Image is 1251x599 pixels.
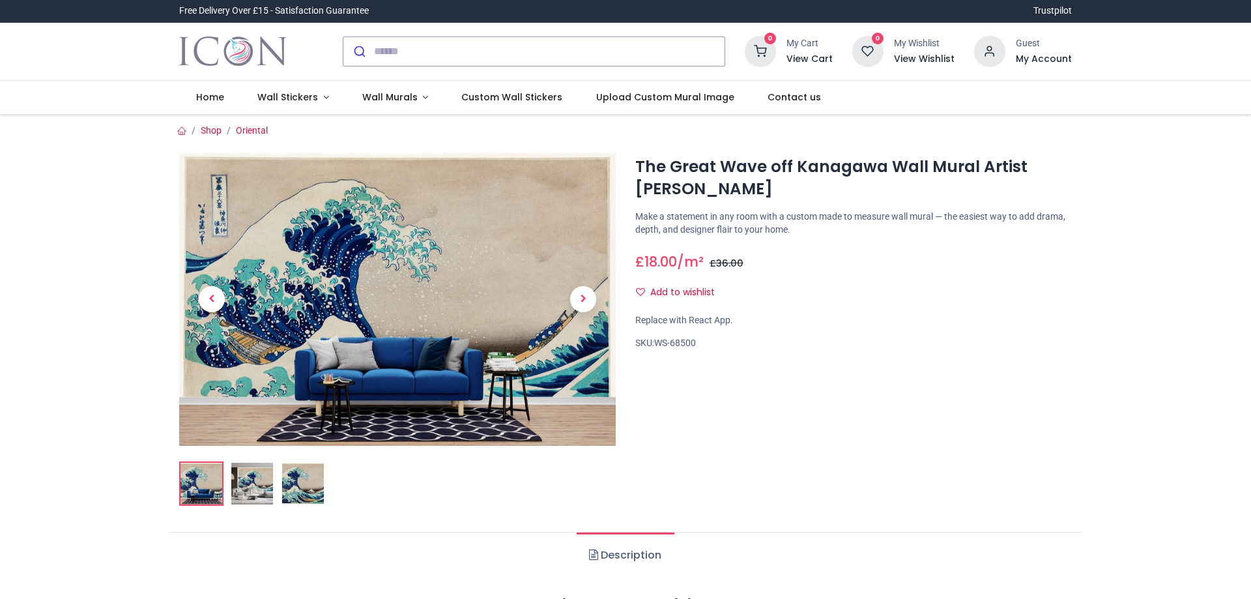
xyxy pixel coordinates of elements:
[677,252,704,271] span: /m²
[786,37,833,50] div: My Cart
[1033,5,1072,18] a: Trustpilot
[461,91,562,104] span: Custom Wall Stickers
[894,37,955,50] div: My Wishlist
[635,337,1072,350] div: SKU:
[764,33,777,45] sup: 0
[179,197,244,402] a: Previous
[716,257,743,270] span: 36.00
[179,5,369,18] div: Free Delivery Over £15 - Satisfaction Guarantee
[240,81,345,115] a: Wall Stickers
[745,45,776,55] a: 0
[179,153,616,446] img: The Great Wave off Kanagawa Wall Mural Artist Katsushika Hokusai
[236,125,268,136] a: Oriental
[257,91,318,104] span: Wall Stickers
[577,533,674,578] a: Description
[635,211,1072,236] p: Make a statement in any room with a custom made to measure wall mural — the easiest way to add dr...
[710,257,743,270] span: £
[635,156,1072,201] h1: The Great Wave off Kanagawa Wall Mural Artist [PERSON_NAME]
[635,252,677,271] span: £
[345,81,445,115] a: Wall Murals
[343,37,374,66] button: Submit
[635,314,1072,327] div: Replace with React App.
[852,45,884,55] a: 0
[1016,53,1072,66] a: My Account
[282,463,324,504] img: WS-68500-03
[570,286,596,312] span: Next
[199,286,225,312] span: Previous
[596,91,734,104] span: Upload Custom Mural Image
[644,252,677,271] span: 18.00
[231,463,273,504] img: WS-68500-02
[636,287,645,297] i: Add to wishlist
[196,91,224,104] span: Home
[201,125,222,136] a: Shop
[894,53,955,66] a: View Wishlist
[179,33,287,70] img: Icon Wall Stickers
[551,197,616,402] a: Next
[635,282,726,304] button: Add to wishlistAdd to wishlist
[786,53,833,66] a: View Cart
[179,33,287,70] a: Logo of Icon Wall Stickers
[654,338,696,348] span: WS-68500
[768,91,821,104] span: Contact us
[180,463,222,504] img: The Great Wave off Kanagawa Wall Mural Artist Katsushika Hokusai
[872,33,884,45] sup: 0
[362,91,418,104] span: Wall Murals
[1016,37,1072,50] div: Guest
